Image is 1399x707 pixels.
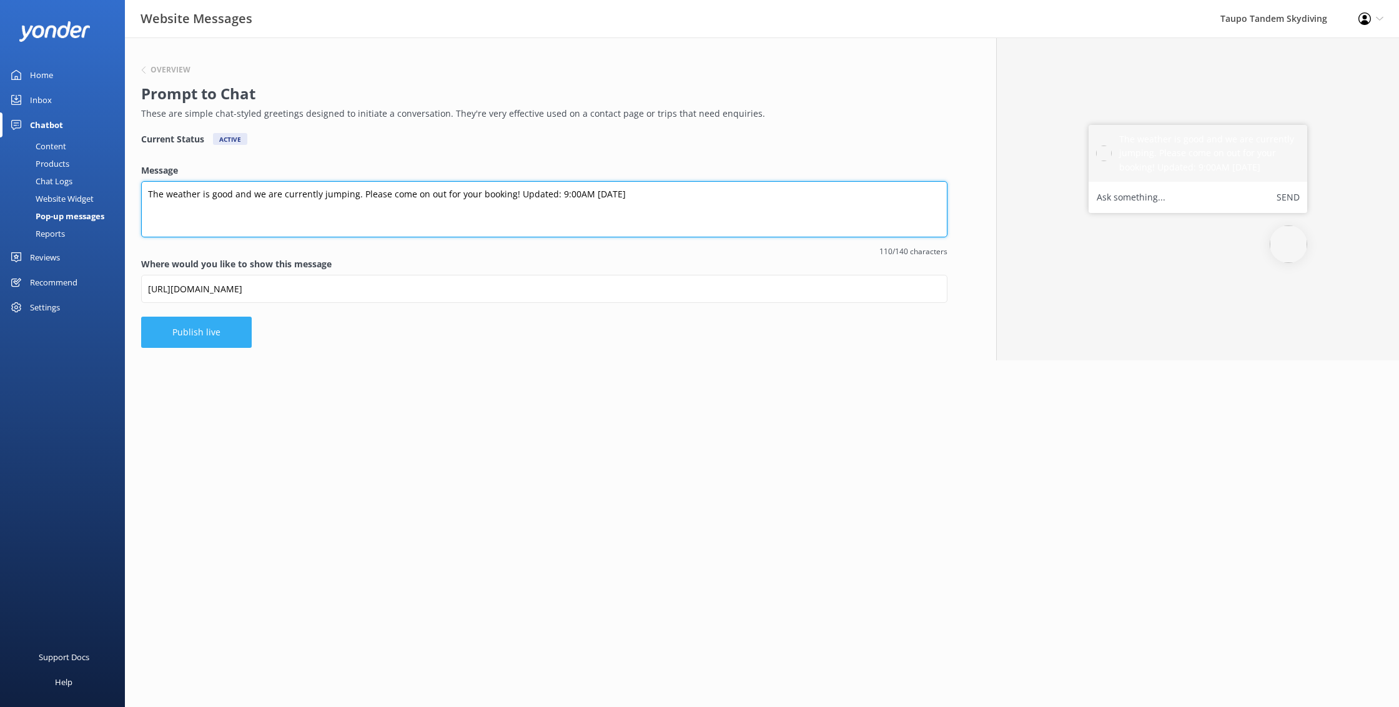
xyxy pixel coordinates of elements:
div: Products [7,155,69,172]
div: Help [55,670,72,695]
div: Reports [7,225,65,242]
h6: Overview [151,66,190,74]
div: Chat Logs [7,172,72,190]
a: Chat Logs [7,172,125,190]
span: 110/140 characters [141,245,947,257]
div: Website Widget [7,190,94,207]
div: Pop-up messages [7,207,104,225]
a: Reports [7,225,125,242]
div: Inbox [30,87,52,112]
h5: The weather is good and we are currently jumping. Please come on out for your booking! Updated: 9... [1119,132,1300,174]
a: Pop-up messages [7,207,125,225]
h2: Prompt to Chat [141,82,941,106]
textarea: The weather is good and we are currently jumping. Please come on out for your booking! Updated: 9... [141,181,947,237]
div: Home [30,62,53,87]
p: These are simple chat-styled greetings designed to initiate a conversation. They're very effectiv... [141,107,941,121]
h4: Current Status [141,133,204,145]
button: Publish live [141,317,252,348]
h3: Website Messages [141,9,252,29]
img: yonder-white-logo.png [19,21,91,42]
div: Reviews [30,245,60,270]
div: Active [213,133,247,145]
button: Send [1277,189,1300,205]
a: Website Widget [7,190,125,207]
div: Settings [30,295,60,320]
a: Products [7,155,125,172]
input: https://www.example.com/page [141,275,947,303]
div: Support Docs [39,645,89,670]
div: Content [7,137,66,155]
label: Where would you like to show this message [141,257,947,271]
div: Chatbot [30,112,63,137]
div: Recommend [30,270,77,295]
label: Ask something... [1097,189,1165,205]
label: Message [141,164,947,177]
button: Overview [141,66,190,74]
a: Content [7,137,125,155]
